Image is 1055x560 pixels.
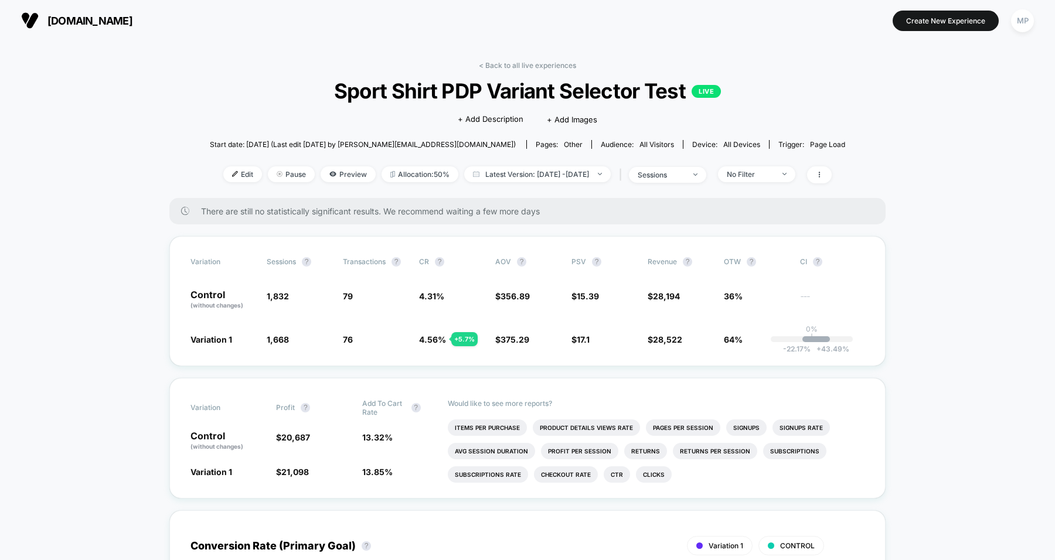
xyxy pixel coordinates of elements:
[653,334,682,344] span: 28,522
[281,432,310,442] span: 20,687
[564,140,583,149] span: other
[571,334,590,344] span: $
[190,443,243,450] span: (without changes)
[267,291,289,301] span: 1,832
[533,419,640,436] li: Product Details Views Rate
[458,114,523,125] span: + Add Description
[724,291,743,301] span: 36%
[390,171,395,177] img: rebalance
[763,443,826,459] li: Subscriptions
[780,541,815,550] span: CONTROL
[362,467,393,477] span: 13.85 %
[683,140,769,149] span: Device:
[223,166,262,182] span: Edit
[210,140,516,149] span: Start date: [DATE] (Last edit [DATE] by [PERSON_NAME][EMAIL_ADDRESS][DOMAIN_NAME])
[811,333,813,342] p: |
[638,170,685,179] div: sessions
[592,257,601,267] button: ?
[541,443,618,459] li: Profit Per Session
[673,443,757,459] li: Returns Per Session
[448,419,527,436] li: Items Per Purchase
[495,291,530,301] span: $
[1008,9,1037,33] button: MP
[241,78,813,103] span: Sport Shirt PDP Variant Selector Test
[190,302,243,309] span: (without changes)
[267,334,289,344] span: 1,668
[639,140,674,149] span: All Visitors
[435,257,444,267] button: ?
[276,403,295,412] span: Profit
[321,166,376,182] span: Preview
[448,443,535,459] li: Avg Session Duration
[276,432,310,442] span: $
[411,403,421,412] button: ?
[1011,9,1034,32] div: MP
[190,334,232,344] span: Variation 1
[810,140,845,149] span: Page Load
[362,399,406,416] span: Add To Cart Rate
[772,419,830,436] li: Signups Rate
[709,541,743,550] span: Variation 1
[692,85,721,98] p: LIVE
[577,291,599,301] span: 15.39
[451,332,478,346] div: + 5.7 %
[648,257,677,266] span: Revenue
[201,206,862,216] span: There are still no statistically significant results. We recommend waiting a few more days
[190,257,255,267] span: Variation
[419,291,444,301] span: 4.31 %
[893,11,999,31] button: Create New Experience
[21,12,39,29] img: Visually logo
[382,166,458,182] span: Allocation: 50%
[343,334,353,344] span: 76
[813,257,822,267] button: ?
[624,443,667,459] li: Returns
[448,399,865,408] p: Would like to see more reports?
[747,257,756,267] button: ?
[653,291,680,301] span: 28,194
[778,140,845,149] div: Trigger:
[604,466,630,483] li: Ctr
[501,291,530,301] span: 356.89
[501,334,529,344] span: 375.29
[636,466,672,483] li: Clicks
[806,325,818,333] p: 0%
[18,11,136,30] button: [DOMAIN_NAME]
[268,166,315,182] span: Pause
[547,115,597,124] span: + Add Images
[723,140,760,149] span: all devices
[281,467,309,477] span: 21,098
[800,293,865,310] span: ---
[277,171,283,177] img: end
[190,431,264,451] p: Control
[782,173,787,175] img: end
[302,257,311,267] button: ?
[571,291,599,301] span: $
[517,257,526,267] button: ?
[267,257,296,266] span: Sessions
[232,171,238,177] img: edit
[448,466,528,483] li: Subscriptions Rate
[276,467,309,477] span: $
[419,257,429,266] span: CR
[724,334,743,344] span: 64%
[683,257,692,267] button: ?
[601,140,674,149] div: Audience:
[577,334,590,344] span: 17.1
[617,166,629,183] span: |
[648,291,680,301] span: $
[811,344,849,353] span: 43.49 %
[571,257,586,266] span: PSV
[473,171,479,177] img: calendar
[392,257,401,267] button: ?
[726,419,767,436] li: Signups
[646,419,720,436] li: Pages Per Session
[362,541,371,551] button: ?
[301,403,310,412] button: ?
[648,334,682,344] span: $
[343,257,386,266] span: Transactions
[724,257,788,267] span: OTW
[800,257,865,267] span: CI
[479,61,576,70] a: < Back to all live experiences
[534,466,598,483] li: Checkout Rate
[727,170,774,179] div: No Filter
